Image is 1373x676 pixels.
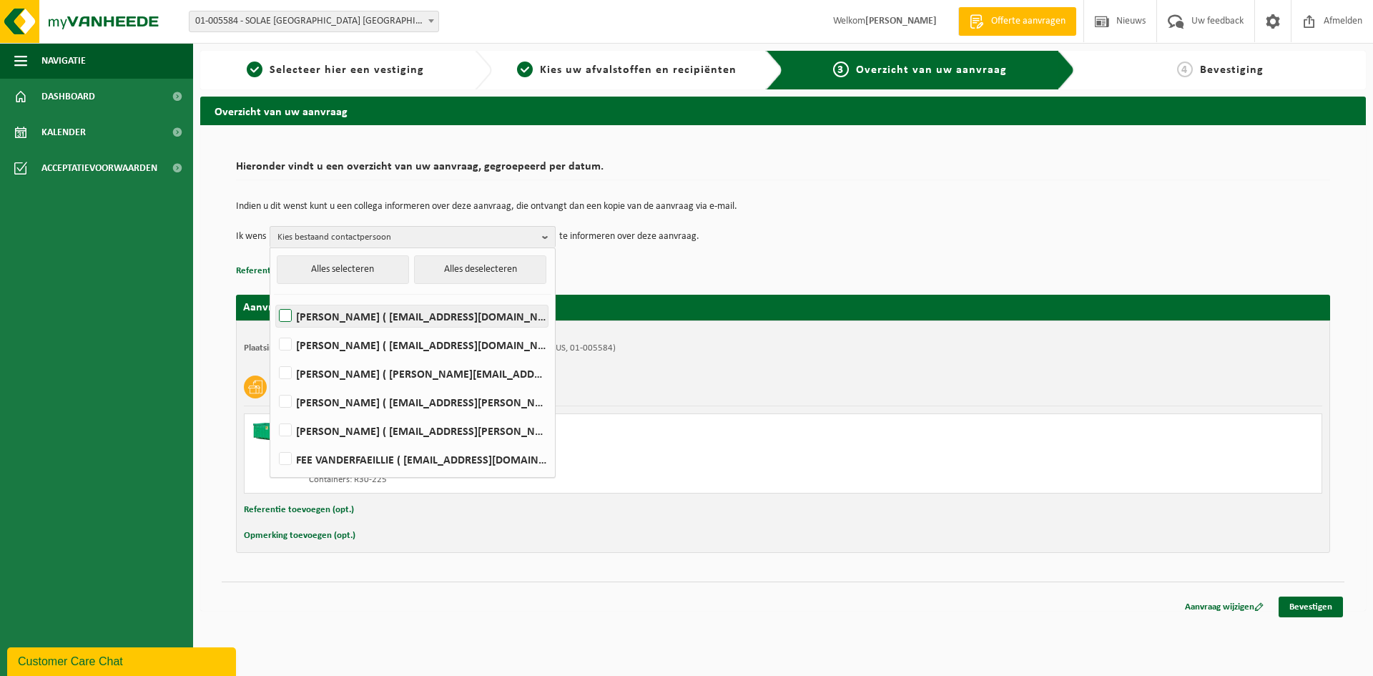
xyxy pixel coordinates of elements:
h2: Hieronder vindt u een overzicht van uw aanvraag, gegroepeerd per datum. [236,161,1330,180]
p: Ik wens [236,226,266,248]
p: Indien u dit wenst kunt u een collega informeren over deze aanvraag, die ontvangt dan een kopie v... [236,202,1330,212]
iframe: chat widget [7,645,239,676]
span: Dashboard [41,79,95,114]
a: Offerte aanvragen [958,7,1076,36]
span: 1 [247,62,262,77]
span: 2 [517,62,533,77]
span: 01-005584 - SOLAE BELGIUM NV - IEPER [190,11,438,31]
a: Aanvraag wijzigen [1174,597,1274,617]
span: Kalender [41,114,86,150]
strong: Plaatsingsadres: [244,343,306,353]
button: Referentie toevoegen (opt.) [236,262,346,280]
div: Containers: R30-225 [309,474,840,486]
span: Acceptatievoorwaarden [41,150,157,186]
label: [PERSON_NAME] ( [EMAIL_ADDRESS][DOMAIN_NAME] ) [276,334,548,356]
img: HK-XR-30-GN-00.png [252,421,295,443]
label: [PERSON_NAME] ( [EMAIL_ADDRESS][PERSON_NAME][DOMAIN_NAME] ) [276,420,548,441]
label: [PERSON_NAME] ( [EMAIL_ADDRESS][PERSON_NAME][DOMAIN_NAME] ) [276,391,548,413]
label: [PERSON_NAME] ( [EMAIL_ADDRESS][DOMAIN_NAME] ) [276,305,548,327]
button: Opmerking toevoegen (opt.) [244,526,355,545]
p: te informeren over deze aanvraag. [559,226,699,248]
div: Aantal: 1 [309,463,840,474]
span: Overzicht van uw aanvraag [856,64,1007,76]
span: 01-005584 - SOLAE BELGIUM NV - IEPER [189,11,439,32]
a: 2Kies uw afvalstoffen en recipiënten [499,62,755,79]
button: Alles selecteren [277,255,409,284]
button: Referentie toevoegen (opt.) [244,501,354,519]
a: 1Selecteer hier een vestiging [207,62,463,79]
label: [PERSON_NAME] ( [PERSON_NAME][EMAIL_ADDRESS][DOMAIN_NAME] ) [276,363,548,384]
span: 3 [833,62,849,77]
button: Alles deselecteren [414,255,546,284]
h2: Overzicht van uw aanvraag [200,97,1366,124]
span: Bevestiging [1200,64,1264,76]
a: Bevestigen [1279,597,1343,617]
span: Kies uw afvalstoffen en recipiënten [540,64,737,76]
div: Ophalen en terugplaatsen zelfde container [309,444,840,456]
span: Selecteer hier een vestiging [270,64,424,76]
label: FEE VANDERFAEILLIE ( [EMAIL_ADDRESS][DOMAIN_NAME] ) [276,449,548,470]
strong: Aanvraag voor [DATE] [243,302,350,313]
span: Kies bestaand contactpersoon [277,227,536,248]
span: Offerte aanvragen [988,14,1069,29]
button: Kies bestaand contactpersoon [270,226,556,248]
span: 4 [1177,62,1193,77]
strong: [PERSON_NAME] [865,16,937,26]
span: Navigatie [41,43,86,79]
